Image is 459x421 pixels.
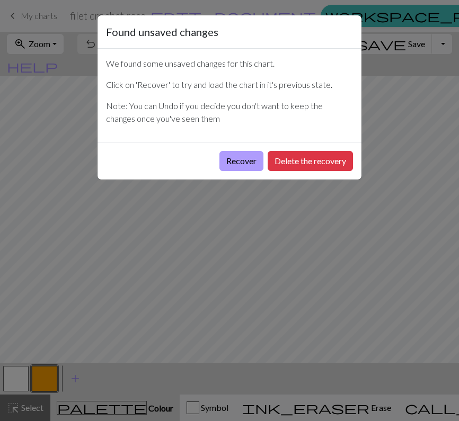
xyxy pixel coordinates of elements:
p: We found some unsaved changes for this chart. [106,57,353,70]
button: Recover [219,151,263,171]
p: Note: You can Undo if you decide you don't want to keep the changes once you've seen them [106,100,353,125]
h5: Found unsaved changes [106,24,218,40]
p: Click on 'Recover' to try and load the chart in it's previous state. [106,78,353,91]
button: Delete the recovery [268,151,353,171]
